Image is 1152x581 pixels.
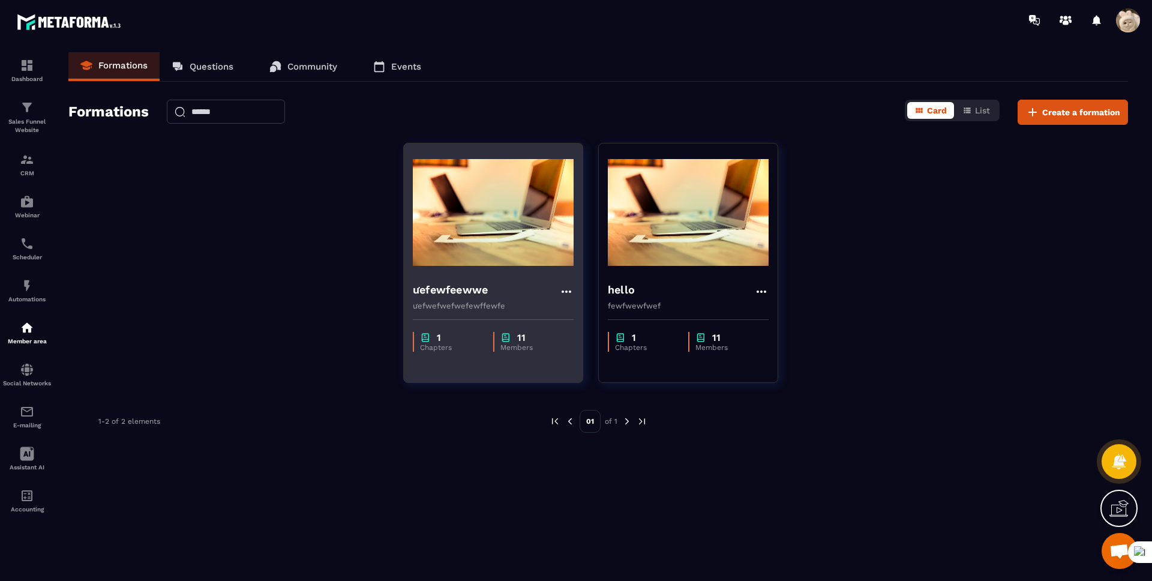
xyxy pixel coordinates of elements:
[3,464,51,471] p: Assistant AI
[565,416,575,427] img: prev
[98,417,160,426] p: 1-2 of 2 elements
[420,332,431,343] img: chapter
[3,312,51,354] a: automationsautomationsMember area
[20,100,34,115] img: formation
[20,58,34,73] img: formation
[391,61,421,72] p: Events
[3,422,51,429] p: E-mailing
[20,321,34,335] img: automations
[3,170,51,176] p: CRM
[20,278,34,293] img: automations
[605,417,617,426] p: of 1
[1042,106,1120,118] span: Create a formation
[68,52,160,81] a: Formations
[257,52,349,81] a: Community
[907,102,954,119] button: Card
[437,332,441,343] p: 1
[3,506,51,513] p: Accounting
[3,76,51,82] p: Dashboard
[190,61,233,72] p: Questions
[608,301,769,310] p: fewfwewfwef
[20,152,34,167] img: formation
[1102,533,1138,569] div: Mở cuộc trò chuyện
[598,143,793,398] a: formation-backgroundhellofewfwewfwefchapter1Chapterschapter11Members
[287,61,337,72] p: Community
[3,480,51,522] a: accountantaccountantAccounting
[98,60,148,71] p: Formations
[3,269,51,312] a: automationsautomationsAutomations
[420,343,481,352] p: Chapters
[68,100,149,125] h2: Formations
[20,194,34,209] img: automations
[20,363,34,377] img: social-network
[3,212,51,218] p: Webinar
[712,332,721,343] p: 11
[550,416,560,427] img: prev
[608,281,635,298] h4: hello
[3,380,51,387] p: Social Networks
[17,11,125,33] img: logo
[615,343,676,352] p: Chapters
[637,416,647,427] img: next
[500,332,511,343] img: chapter
[3,396,51,438] a: emailemailE-mailing
[3,438,51,480] a: Assistant AI
[3,143,51,185] a: formationformationCRM
[3,227,51,269] a: schedulerschedulerScheduler
[20,489,34,503] img: accountant
[3,49,51,91] a: formationformationDashboard
[3,354,51,396] a: social-networksocial-networkSocial Networks
[695,332,706,343] img: chapter
[580,410,601,433] p: 01
[1018,100,1128,125] button: Create a formation
[413,301,574,310] p: ưefwefwefwefewffewfe
[3,91,51,143] a: formationformationSales Funnel Website
[615,332,626,343] img: chapter
[413,152,574,272] img: formation-background
[413,281,488,298] h4: ưefewfeewwe
[403,143,598,398] a: formation-backgroundưefewfeewweưefwefwefwefewffewfechapter1Chapterschapter11Members
[3,338,51,345] p: Member area
[3,254,51,260] p: Scheduler
[517,332,526,343] p: 11
[500,343,562,352] p: Members
[3,118,51,134] p: Sales Funnel Website
[361,52,433,81] a: Events
[3,296,51,303] p: Automations
[695,343,757,352] p: Members
[927,106,947,115] span: Card
[20,236,34,251] img: scheduler
[20,405,34,419] img: email
[608,152,769,272] img: formation-background
[955,102,997,119] button: List
[3,185,51,227] a: automationsautomationsWebinar
[975,106,990,115] span: List
[160,52,245,81] a: Questions
[622,416,632,427] img: next
[632,332,636,343] p: 1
